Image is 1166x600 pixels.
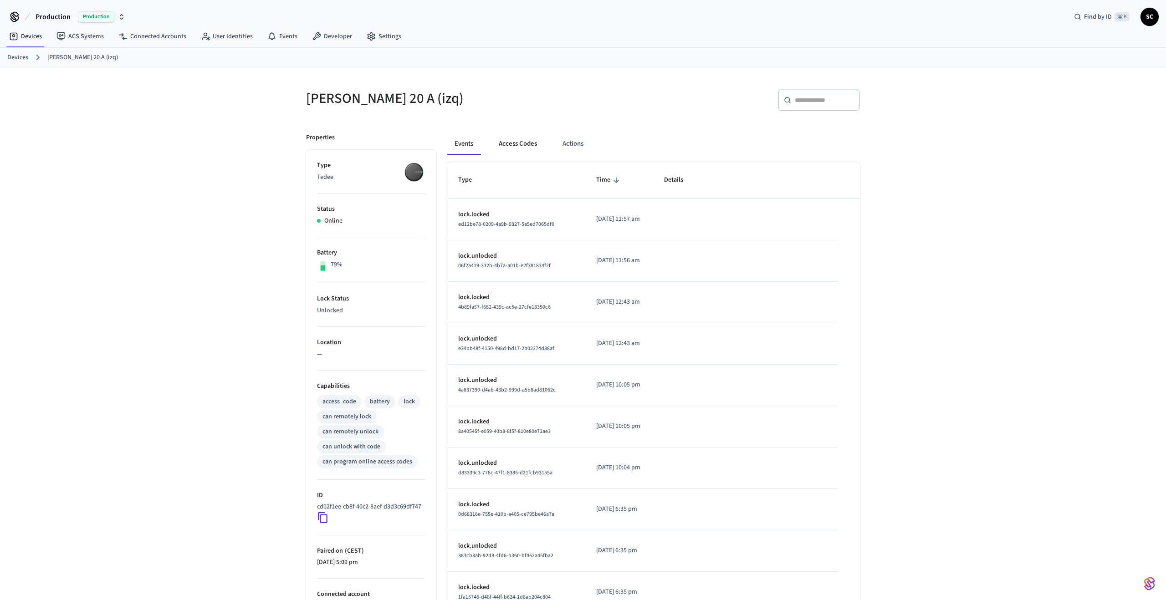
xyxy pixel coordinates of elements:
a: ACS Systems [49,28,111,45]
p: lock.locked [458,417,574,427]
span: ⌘ K [1115,12,1130,21]
span: Production [78,11,114,23]
p: Lock Status [317,294,425,304]
span: Time [596,173,622,187]
span: Find by ID [1084,12,1112,21]
p: [DATE] 10:05 pm [596,422,642,431]
p: lock.unlocked [458,458,574,468]
p: Type [317,161,425,170]
div: access_code [322,397,356,407]
span: 383cb3ab-92d8-4fd6-b360-bf462a45fba2 [458,552,553,559]
p: Online [324,216,343,226]
p: Tedee [317,173,425,182]
span: 8a40545f-e059-40b8-8f5f-810e80e73ae3 [458,427,551,435]
p: Connected account [317,590,425,599]
p: lock.locked [458,500,574,509]
p: Status [317,204,425,214]
a: [PERSON_NAME] 20 A (izq) [47,53,118,62]
p: lock.locked [458,293,574,302]
p: [DATE] 5:09 pm [317,558,425,567]
button: SC [1140,8,1159,26]
div: can program online access codes [322,457,412,467]
p: Unlocked [317,306,425,315]
a: Devices [7,53,28,62]
div: battery [370,397,390,407]
span: 0d68316e-755e-410b-a405-ce795be46a7a [458,510,554,518]
a: Events [260,28,305,45]
div: lock [404,397,415,407]
button: Actions [555,133,591,155]
span: 4a637390-d4ab-43b2-999d-a5b8ad81062c [458,386,556,394]
p: 79% [331,260,343,269]
span: Details [664,173,695,187]
span: 4b89fa57-f662-439c-ac5e-27cfe13350c6 [458,303,551,311]
span: Type [458,173,484,187]
button: Access Codes [491,133,544,155]
div: Find by ID⌘ K [1067,9,1137,25]
span: 06f2a419-332b-4b7a-a01b-e2f381834f2f [458,262,551,269]
div: ant example [447,133,860,155]
p: lock.unlocked [458,251,574,261]
p: [DATE] 6:35 pm [596,546,642,555]
p: Battery [317,248,425,258]
span: e34bb48f-4150-498d-bd17-2b02274d88af [458,345,554,352]
a: Developer [305,28,359,45]
span: Production [36,11,71,22]
p: [DATE] 6:35 pm [596,504,642,514]
p: lock.unlocked [458,541,574,551]
div: can unlock with code [322,442,380,452]
p: lock.locked [458,583,574,592]
div: can remotely unlock [322,427,378,437]
h5: [PERSON_NAME] 20 A (izq) [306,89,578,108]
p: Capabilities [317,381,425,391]
p: [DATE] 10:04 pm [596,463,642,473]
p: [DATE] 11:56 am [596,256,642,265]
p: [DATE] 6:35 pm [596,587,642,597]
p: lock.locked [458,210,574,219]
img: Tedee Smart Lock [403,161,425,183]
p: lock.unlocked [458,376,574,385]
p: Location [317,338,425,347]
p: ID [317,491,425,500]
button: Events [447,133,481,155]
p: [DATE] 10:05 pm [596,380,642,390]
p: Properties [306,133,335,142]
p: — [317,350,425,359]
a: Connected Accounts [111,28,194,45]
div: can remotely lock [322,412,371,422]
a: Settings [359,28,409,45]
p: Paired on [317,546,425,556]
span: d83339c3-778c-47f1-8385-d21fcb93155a [458,469,552,477]
p: lock.unlocked [458,334,574,344]
a: Devices [2,28,49,45]
span: ed12be78-0209-4a9b-9327-5a5ed7065df0 [458,220,554,228]
span: ( CEST ) [343,546,364,555]
span: SC [1141,9,1158,25]
img: SeamLogoGradient.69752ec5.svg [1144,576,1155,591]
p: [DATE] 12:43 am [596,339,642,348]
p: [DATE] 12:43 am [596,297,642,307]
a: User Identities [194,28,260,45]
p: [DATE] 11:57 am [596,214,642,224]
p: cd02f1ee-cb8f-40c2-8aef-d3d3c69df747 [317,502,421,512]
